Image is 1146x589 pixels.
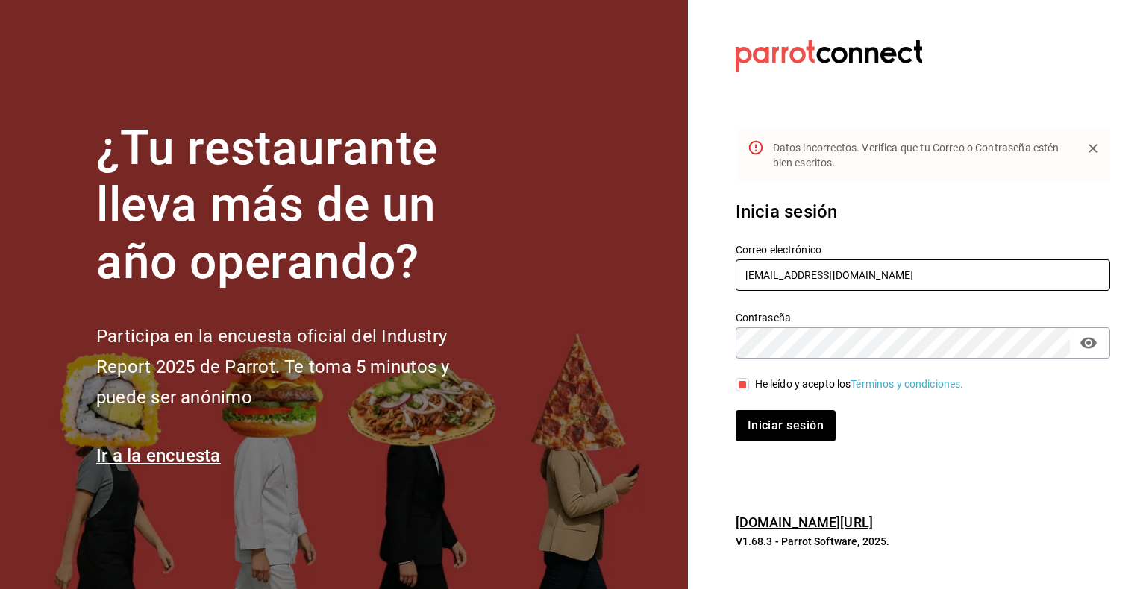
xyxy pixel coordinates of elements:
a: Términos y condiciones. [851,378,963,390]
button: Iniciar sesión [736,410,836,441]
p: V1.68.3 - Parrot Software, 2025. [736,534,1110,549]
button: passwordField [1076,330,1101,356]
label: Contraseña [736,312,1110,322]
label: Correo electrónico [736,244,1110,254]
h1: ¿Tu restaurante lleva más de un año operando? [96,120,499,292]
input: Ingresa tu correo electrónico [736,259,1110,291]
button: Close [1082,137,1104,160]
h2: Participa en la encuesta oficial del Industry Report 2025 de Parrot. Te toma 5 minutos y puede se... [96,321,499,412]
div: He leído y acepto los [755,377,964,392]
h3: Inicia sesión [736,198,1110,225]
div: Datos incorrectos. Verifica que tu Correo o Contraseña estén bien escritos. [773,134,1070,176]
a: [DOMAIN_NAME][URL] [736,514,873,530]
a: Ir a la encuesta [96,445,221,466]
